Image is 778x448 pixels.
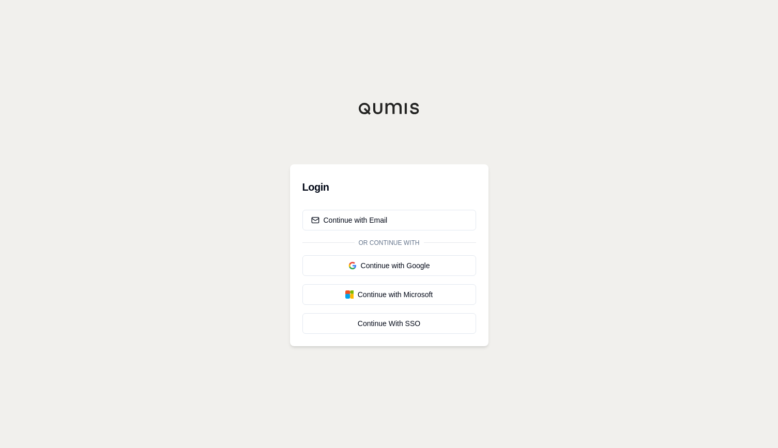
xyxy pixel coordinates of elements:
button: Continue with Microsoft [302,284,476,305]
div: Continue with Google [311,260,467,271]
button: Continue with Email [302,210,476,230]
img: Qumis [358,102,420,115]
div: Continue with Microsoft [311,289,467,300]
span: Or continue with [355,239,424,247]
h3: Login [302,177,476,197]
div: Continue With SSO [311,318,467,329]
a: Continue With SSO [302,313,476,334]
button: Continue with Google [302,255,476,276]
div: Continue with Email [311,215,388,225]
